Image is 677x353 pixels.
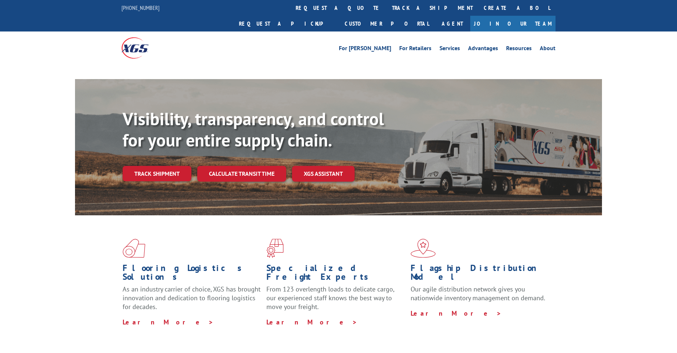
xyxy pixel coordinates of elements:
a: Learn More > [123,318,214,326]
h1: Flagship Distribution Model [411,264,549,285]
span: As an industry carrier of choice, XGS has brought innovation and dedication to flooring logistics... [123,285,261,311]
a: [PHONE_NUMBER] [121,4,160,11]
a: Customer Portal [339,16,434,31]
a: Services [440,45,460,53]
h1: Flooring Logistics Solutions [123,264,261,285]
b: Visibility, transparency, and control for your entire supply chain. [123,107,384,151]
a: Learn More > [266,318,358,326]
a: Resources [506,45,532,53]
a: Calculate transit time [197,166,286,182]
a: For Retailers [399,45,431,53]
a: Advantages [468,45,498,53]
img: xgs-icon-focused-on-flooring-red [266,239,284,258]
a: Track shipment [123,166,191,181]
a: About [540,45,556,53]
a: Agent [434,16,470,31]
span: Our agile distribution network gives you nationwide inventory management on demand. [411,285,545,302]
a: Learn More > [411,309,502,317]
a: XGS ASSISTANT [292,166,355,182]
a: For [PERSON_NAME] [339,45,391,53]
h1: Specialized Freight Experts [266,264,405,285]
a: Request a pickup [233,16,339,31]
a: Join Our Team [470,16,556,31]
p: From 123 overlength loads to delicate cargo, our experienced staff knows the best way to move you... [266,285,405,317]
img: xgs-icon-total-supply-chain-intelligence-red [123,239,145,258]
img: xgs-icon-flagship-distribution-model-red [411,239,436,258]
